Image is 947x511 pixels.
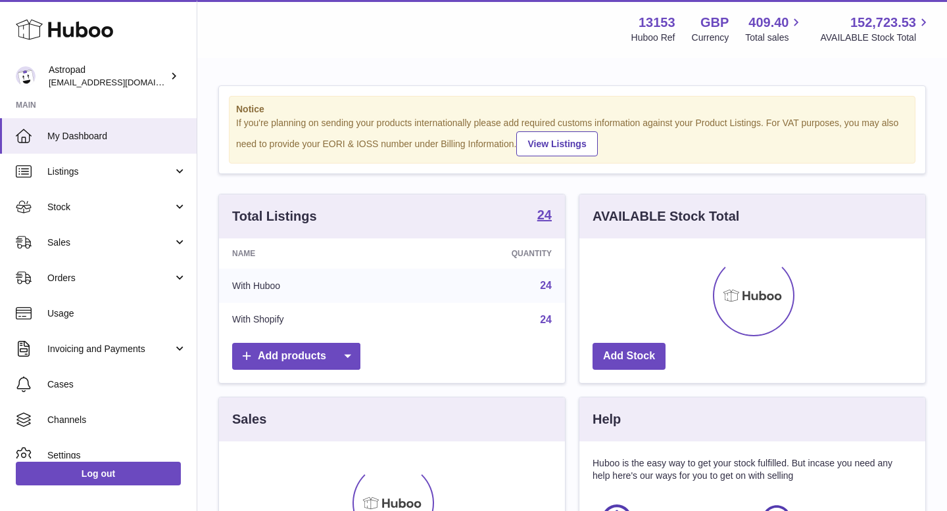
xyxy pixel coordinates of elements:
span: Cases [47,378,187,391]
span: Total sales [745,32,804,44]
h3: Total Listings [232,208,317,225]
a: 24 [540,314,552,325]
span: AVAILABLE Stock Total [820,32,931,44]
strong: 13153 [639,14,675,32]
span: Orders [47,272,173,284]
span: [EMAIL_ADDRESS][DOMAIN_NAME] [49,77,193,87]
div: Currency [692,32,729,44]
a: 24 [537,208,552,224]
a: Log out [16,462,181,485]
h3: AVAILABLE Stock Total [593,208,739,225]
td: With Huboo [219,269,406,303]
a: 152,723.53 AVAILABLE Stock Total [820,14,931,44]
a: View Listings [516,131,597,156]
div: Astropad [49,64,167,89]
span: Sales [47,236,173,249]
p: Huboo is the easy way to get your stock fulfilled. But incase you need any help here's our ways f... [593,457,912,482]
img: matt@astropad.com [16,66,36,86]
span: Channels [47,414,187,426]
th: Quantity [406,238,565,269]
strong: 24 [537,208,552,221]
a: Add Stock [593,343,666,370]
div: If you're planning on sending your products internationally please add required customs informati... [236,117,908,156]
th: Name [219,238,406,269]
span: 409.40 [748,14,789,32]
span: Invoicing and Payments [47,343,173,355]
span: 152,723.53 [850,14,916,32]
div: Huboo Ref [631,32,675,44]
span: Listings [47,166,173,178]
h3: Sales [232,411,266,428]
span: Usage [47,307,187,320]
a: Add products [232,343,360,370]
h3: Help [593,411,621,428]
span: My Dashboard [47,130,187,143]
a: 24 [540,280,552,291]
span: Settings [47,449,187,462]
strong: GBP [700,14,729,32]
td: With Shopify [219,303,406,337]
span: Stock [47,201,173,213]
strong: Notice [236,103,908,116]
a: 409.40 Total sales [745,14,804,44]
